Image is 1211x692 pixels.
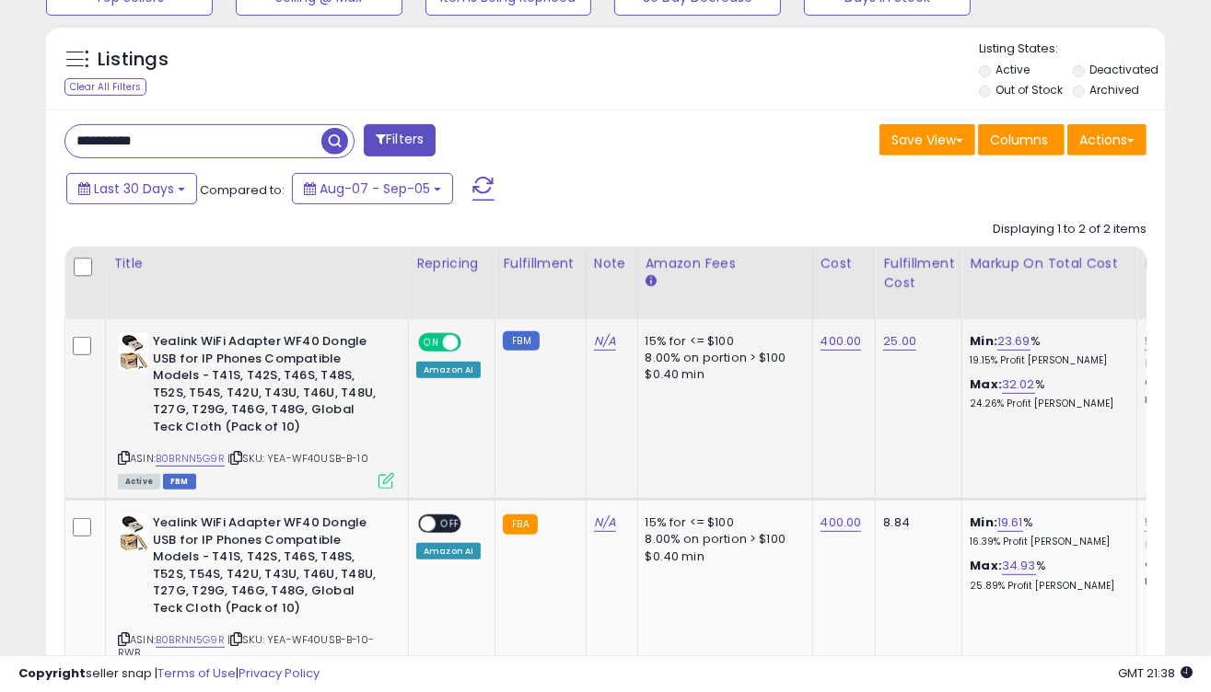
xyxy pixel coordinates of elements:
th: The percentage added to the cost of goods (COGS) that forms the calculator for Min & Max prices. [962,247,1137,319]
span: OFF [436,516,465,532]
p: 24.26% Profit [PERSON_NAME] [970,398,1123,410]
a: 23.69 [997,332,1031,351]
b: Min: [970,513,997,531]
b: Min: [970,332,997,350]
span: | SKU: YEA-WF40USB-B-10-RWB [118,632,374,660]
div: Fulfillment Cost [883,254,954,293]
div: Repricing [416,254,487,273]
div: % [970,333,1123,367]
button: Actions [1067,124,1147,156]
small: Amazon Fees. [646,273,657,290]
div: Displaying 1 to 2 of 2 items [993,221,1147,238]
div: $0.40 min [646,548,798,565]
a: 25.00 [883,332,916,351]
b: Yealink WiFi Adapter WF40 Dongle USB for IP Phones Compatible Models - T41S, T42S, T46S, T48S, T5... [153,333,377,440]
img: 413TcAK3TTL._SL40_.jpg [118,514,148,551]
span: | SKU: YEA-WF40USB-B-10 [227,451,368,466]
strong: Copyright [18,664,86,682]
div: Fulfillment [503,254,577,273]
a: 550.00 [1145,513,1185,532]
button: Filters [364,124,436,156]
div: Note [594,254,630,273]
b: Max: [970,557,1002,574]
a: N/A [594,332,616,351]
div: Cost [821,254,868,273]
span: Aug-07 - Sep-05 [320,179,430,198]
div: Title [113,254,401,273]
span: FBM [163,474,196,490]
a: 32.02 [1002,375,1035,394]
div: % [970,514,1123,548]
p: 16.39% Profit [PERSON_NAME] [970,536,1123,548]
label: Out of Stock [996,82,1063,98]
p: 19.15% Profit [PERSON_NAME] [970,354,1123,367]
a: Terms of Use [157,664,236,682]
a: B0BRNN5G9R [156,632,225,648]
a: Privacy Policy [239,664,320,682]
div: seller snap | | [18,665,320,683]
a: 400.00 [821,332,862,351]
small: FBA [503,514,537,535]
a: 584.32 [1145,332,1186,351]
a: N/A [594,513,616,532]
span: 2025-10-6 21:38 GMT [1118,664,1193,682]
p: Listing States: [979,40,1165,58]
a: 19.61 [997,513,1023,532]
span: All listings currently available for purchase on Amazon [118,474,160,490]
a: 34.93 [1002,557,1036,575]
small: FBM [503,331,539,351]
div: 15% for <= $100 [646,514,798,531]
div: Markup on Total Cost [970,254,1129,273]
div: 8.84 [883,514,948,531]
label: Deactivated [1089,62,1159,77]
b: Max: [970,375,1002,393]
div: 8.00% on portion > $100 [646,350,798,366]
button: Last 30 Days [66,173,197,204]
span: Columns [990,131,1048,149]
label: Active [996,62,1030,77]
span: Last 30 Days [94,179,174,198]
span: OFF [459,335,488,351]
a: B0BRNN5G9R [156,451,225,467]
span: ON [420,335,443,351]
div: Amazon AI [416,543,481,559]
div: $0.40 min [646,366,798,383]
div: ASIN: [118,333,394,487]
div: Clear All Filters [64,78,146,96]
button: Aug-07 - Sep-05 [292,173,453,204]
label: Archived [1089,82,1139,98]
h5: Listings [98,47,169,73]
span: Compared to: [200,181,285,199]
div: Amazon AI [416,362,481,378]
div: % [970,558,1123,592]
button: Save View [879,124,975,156]
button: Columns [978,124,1065,156]
div: % [970,376,1123,410]
b: Yealink WiFi Adapter WF40 Dongle USB for IP Phones Compatible Models - T41S, T42S, T46S, T48S, T5... [153,514,377,621]
div: 8.00% on portion > $100 [646,531,798,548]
img: 413TcAK3TTL._SL40_.jpg [118,333,148,370]
p: 25.89% Profit [PERSON_NAME] [970,580,1123,593]
div: 15% for <= $100 [646,333,798,350]
a: 400.00 [821,513,862,532]
div: Amazon Fees [646,254,805,273]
